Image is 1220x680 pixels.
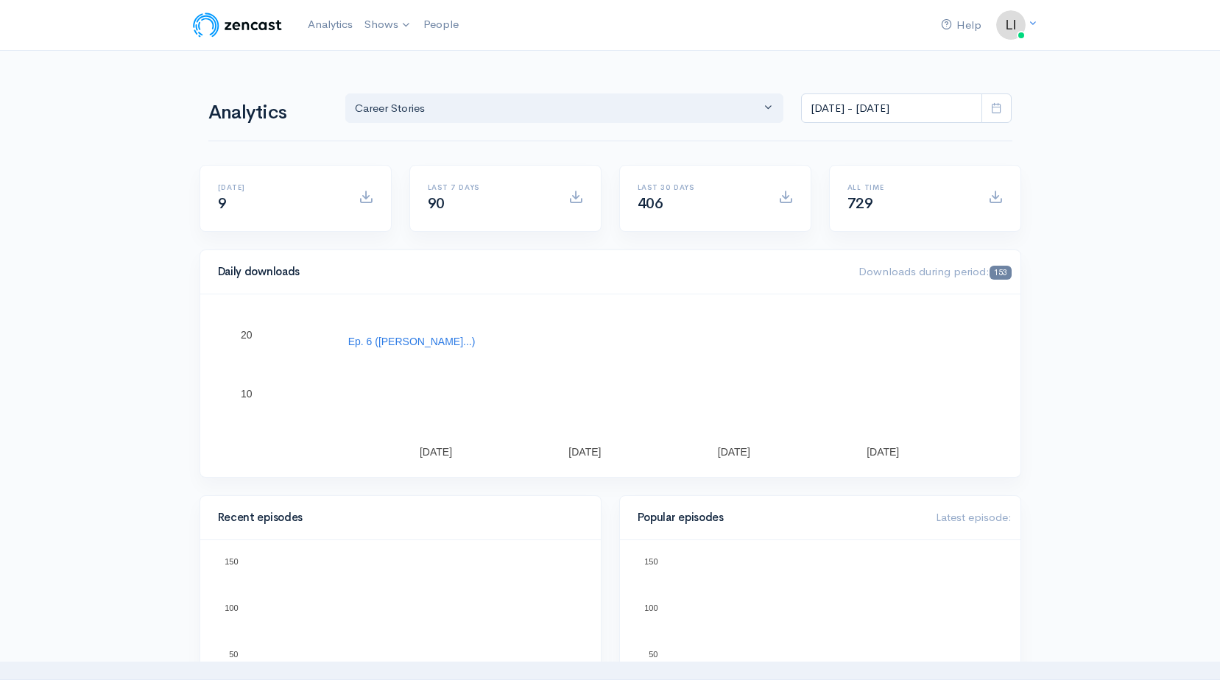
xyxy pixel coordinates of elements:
text: Ep. 3 [329,578,348,587]
h6: [DATE] [218,183,341,191]
text: 50 [649,650,657,659]
a: Help [935,10,987,41]
h1: Analytics [208,102,328,124]
span: 9 [218,194,227,213]
text: Ep. 6 ([PERSON_NAME]...) [348,336,475,347]
text: 20 [241,329,253,341]
text: [DATE] [867,446,899,458]
h4: Popular episodes [638,511,918,524]
text: 150 [644,557,657,566]
text: 100 [644,603,657,612]
h6: All time [847,183,970,191]
text: [DATE] [717,446,750,458]
a: Analytics [302,9,359,40]
text: [DATE] [419,446,451,458]
text: 10 [241,388,253,400]
img: ZenCast Logo [191,10,284,40]
h6: Last 7 days [428,183,551,191]
span: 406 [638,194,663,213]
text: 100 [225,603,238,612]
a: People [417,9,465,40]
svg: A chart. [218,312,1003,459]
span: 90 [428,194,445,213]
img: ... [996,10,1026,40]
button: Career Stories [345,93,784,124]
input: analytics date range selector [801,93,982,124]
h4: Recent episodes [218,511,574,524]
text: 50 [229,650,238,659]
h4: Daily downloads [218,266,842,278]
text: Ep. 3 [687,578,706,587]
text: [DATE] [568,446,601,458]
span: 729 [847,194,873,213]
text: 150 [225,557,238,566]
a: Shows [359,9,417,41]
div: Career Stories [355,100,761,117]
span: Latest episode: [936,510,1012,524]
span: 153 [990,266,1011,280]
span: Downloads during period: [858,264,1011,278]
h6: Last 30 days [638,183,761,191]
